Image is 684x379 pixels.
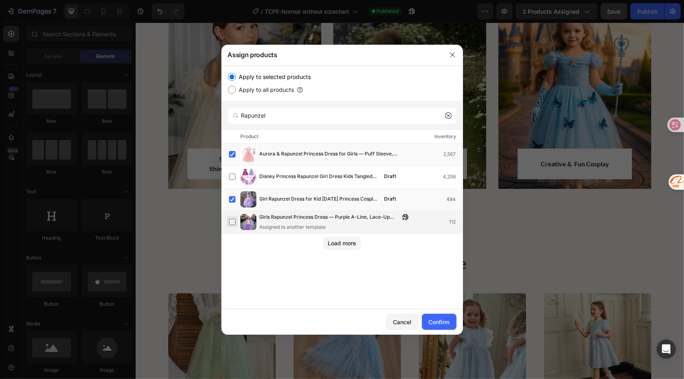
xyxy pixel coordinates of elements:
button: Cancel [386,314,419,330]
label: Apply to selected products [236,72,311,82]
img: product-img [240,214,256,230]
div: Confirm [429,318,450,326]
span: Disney Princess Rapunzel Girl Dress Kids Tangled Costume Fancy Purple Luxury Mesh Clothes Birthda... [260,172,380,181]
span: Girl Rapunzel Dress for Kid [DATE] Princess Cosplay Costume for Birthday Party Gift Purple Long S... [260,195,380,204]
div: Draft [381,172,400,180]
div: Inventory [435,133,457,141]
img: product-img [240,169,256,185]
a: New Disney Girls Dress Short Sleeve Summer Princess Dresses Frozen Elsa Party Baby Dresses for Ch... [158,271,265,378]
label: Apply to all products [236,85,294,95]
div: Load more [328,239,356,247]
strong: Brighten Every Day [246,142,302,150]
a: Fairy Flower Summer Dress for Girls 3 to 8 Years Kids Princess Dresses Birthday and Wedding Vesti... [33,271,140,378]
button: Confirm [422,314,457,330]
div: Cancel [393,318,412,326]
div: 484 [447,195,463,203]
div: 4,258 [443,173,463,181]
img: product-img [240,146,256,162]
strong: Special Occasions [84,133,135,140]
strong: Shine in Grand Moments [74,142,145,150]
div: Draft [381,195,400,203]
div: Assigned to another template [260,224,413,231]
div: Open Intercom Messenger [657,340,676,359]
span: Aurora & Rapunzel Princess Dress for Girls — Puff Sleeve, Tulle, Mid-Calf Cosplay Gown [260,150,400,159]
div: Assign products [221,44,442,65]
div: Product [241,133,259,141]
h2: You May Also Like [33,231,516,251]
strong: Creative & Fun Cosplay [405,137,473,145]
span: Girls Rapunzel Princess Dress — Purple A-Line, Lace-Up Bodice, Sleeveless Summer Style [260,213,400,222]
div: /> [221,66,463,309]
a: Dave Bella Girl's Princess Dress 2025 New Summer Children's Baby A-line Puff Sleeves Charm Sweet ... [408,271,516,378]
a: Dave Bella Girls Baby Princess Dress Summer Sweet Shell Embroidery Kids Mesh Elegant Dress Party ... [283,271,391,378]
strong: Everyday Princess Dresses [235,133,313,140]
div: 2,567 [444,150,463,158]
div: 112 [449,218,463,226]
input: Search products [228,108,457,124]
img: product-img [240,191,256,207]
button: Load more [323,237,361,250]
